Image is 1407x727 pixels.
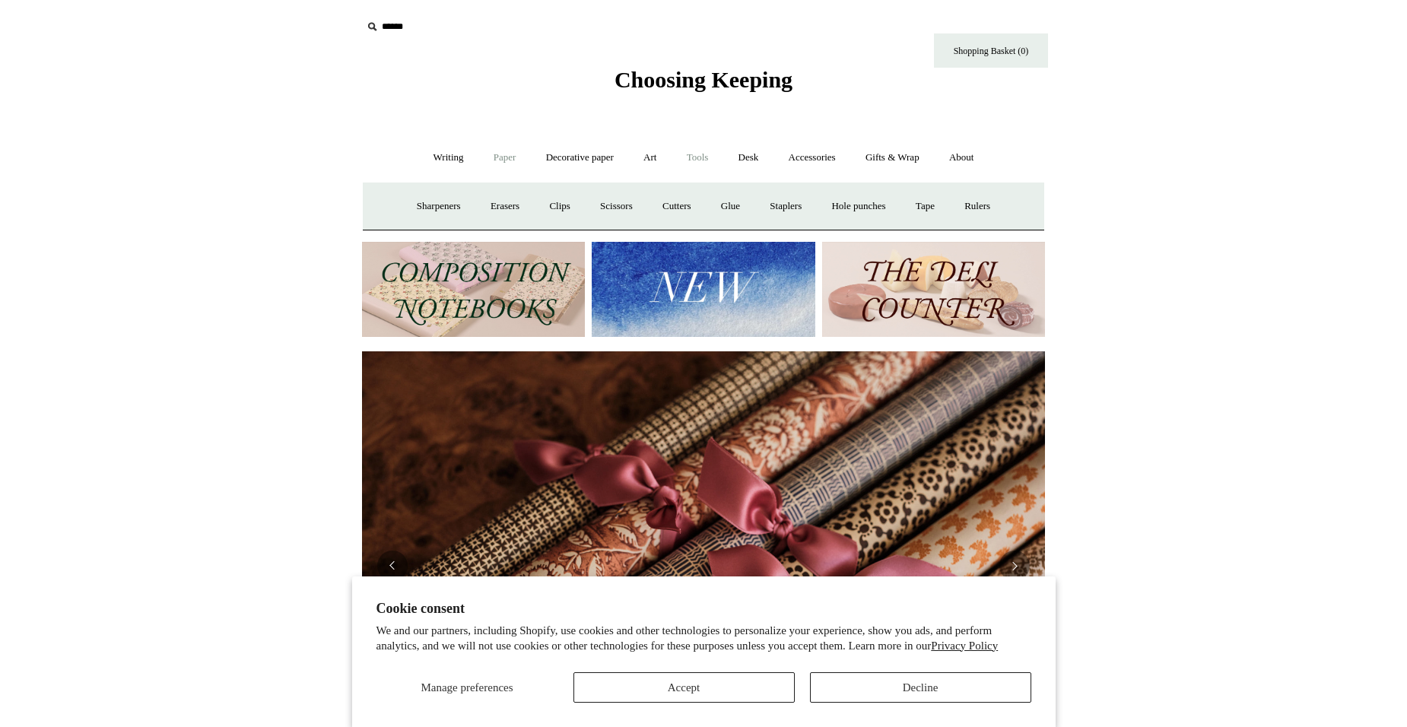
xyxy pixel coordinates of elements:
[362,242,585,337] img: 202302 Composition ledgers.jpg__PID:69722ee6-fa44-49dd-a067-31375e5d54ec
[376,672,558,703] button: Manage preferences
[573,672,795,703] button: Accept
[649,186,705,227] a: Cutters
[592,242,815,337] img: New.jpg__PID:f73bdf93-380a-4a35-bcfe-7823039498e1
[532,138,627,178] a: Decorative paper
[377,551,408,581] button: Previous
[615,79,792,90] a: Choosing Keeping
[673,138,723,178] a: Tools
[630,138,670,178] a: Art
[810,672,1031,703] button: Decline
[403,186,475,227] a: Sharpeners
[725,138,773,178] a: Desk
[535,186,583,227] a: Clips
[818,186,899,227] a: Hole punches
[852,138,933,178] a: Gifts & Wrap
[951,186,1004,227] a: Rulers
[376,624,1031,653] p: We and our partners, including Shopify, use cookies and other technologies to personalize your ex...
[934,33,1048,68] a: Shopping Basket (0)
[931,640,998,652] a: Privacy Policy
[420,138,478,178] a: Writing
[775,138,850,178] a: Accessories
[586,186,646,227] a: Scissors
[822,242,1045,337] img: The Deli Counter
[999,551,1030,581] button: Next
[756,186,815,227] a: Staplers
[477,186,533,227] a: Erasers
[935,138,988,178] a: About
[376,601,1031,617] h2: Cookie consent
[421,681,513,694] span: Manage preferences
[707,186,754,227] a: Glue
[615,67,792,92] span: Choosing Keeping
[902,186,948,227] a: Tape
[480,138,530,178] a: Paper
